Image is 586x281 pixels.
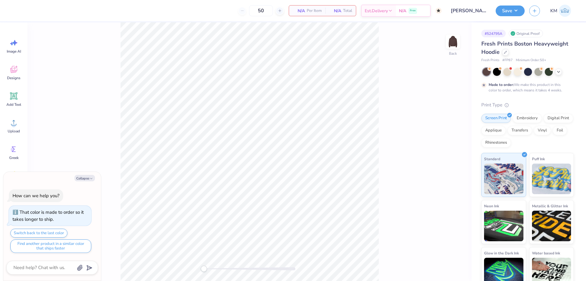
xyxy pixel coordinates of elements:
div: Original Proof [509,30,543,37]
div: Digital Print [544,114,573,123]
span: Designs [7,76,20,80]
span: Est. Delivery [365,8,388,14]
div: Back [449,51,457,56]
img: Back [447,35,459,48]
span: KM [550,7,557,14]
img: Karl Michael Narciza [559,5,571,17]
div: Accessibility label [201,266,207,272]
span: Puff Ink [532,156,545,162]
span: N/A [399,8,406,14]
span: Water based Ink [532,250,560,256]
div: Vinyl [534,126,551,135]
span: Per Item [307,8,322,14]
div: How can we help you? [13,193,60,199]
div: Transfers [508,126,532,135]
span: Standard [484,156,500,162]
img: Neon Ink [484,211,523,241]
span: N/A [293,8,305,14]
span: Metallic & Glitter Ink [532,203,568,209]
span: Minimum Order: 50 + [516,58,546,63]
span: Greek [9,155,19,160]
a: KM [548,5,574,17]
span: Total [343,8,352,14]
img: Metallic & Glitter Ink [532,211,571,241]
span: # FP87 [502,58,513,63]
div: Rhinestones [481,138,511,147]
div: Embroidery [513,114,542,123]
span: Add Text [6,102,21,107]
button: Collapse [74,175,95,181]
div: Applique [481,126,506,135]
div: Print Type [481,102,574,109]
strong: Made to order: [489,82,514,87]
button: Find another product in a similar color that ships faster [10,239,91,253]
div: We make this product in this color to order, which means it takes 4 weeks. [489,82,564,93]
span: Upload [8,129,20,134]
span: N/A [329,8,341,14]
span: Free [410,9,416,13]
div: Foil [553,126,567,135]
button: Save [496,6,525,16]
span: Neon Ink [484,203,499,209]
span: Fresh Prints Boston Heavyweight Hoodie [481,40,568,56]
button: Switch back to the last color [10,229,67,238]
input: Untitled Design [446,5,491,17]
span: Glow in the Dark Ink [484,250,519,256]
div: Screen Print [481,114,511,123]
img: Puff Ink [532,164,571,194]
input: – – [249,5,273,16]
span: Fresh Prints [481,58,499,63]
img: Standard [484,164,523,194]
div: That color is made to order so it takes longer to ship. [13,209,84,222]
span: Image AI [7,49,21,54]
div: # 524795A [481,30,506,37]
